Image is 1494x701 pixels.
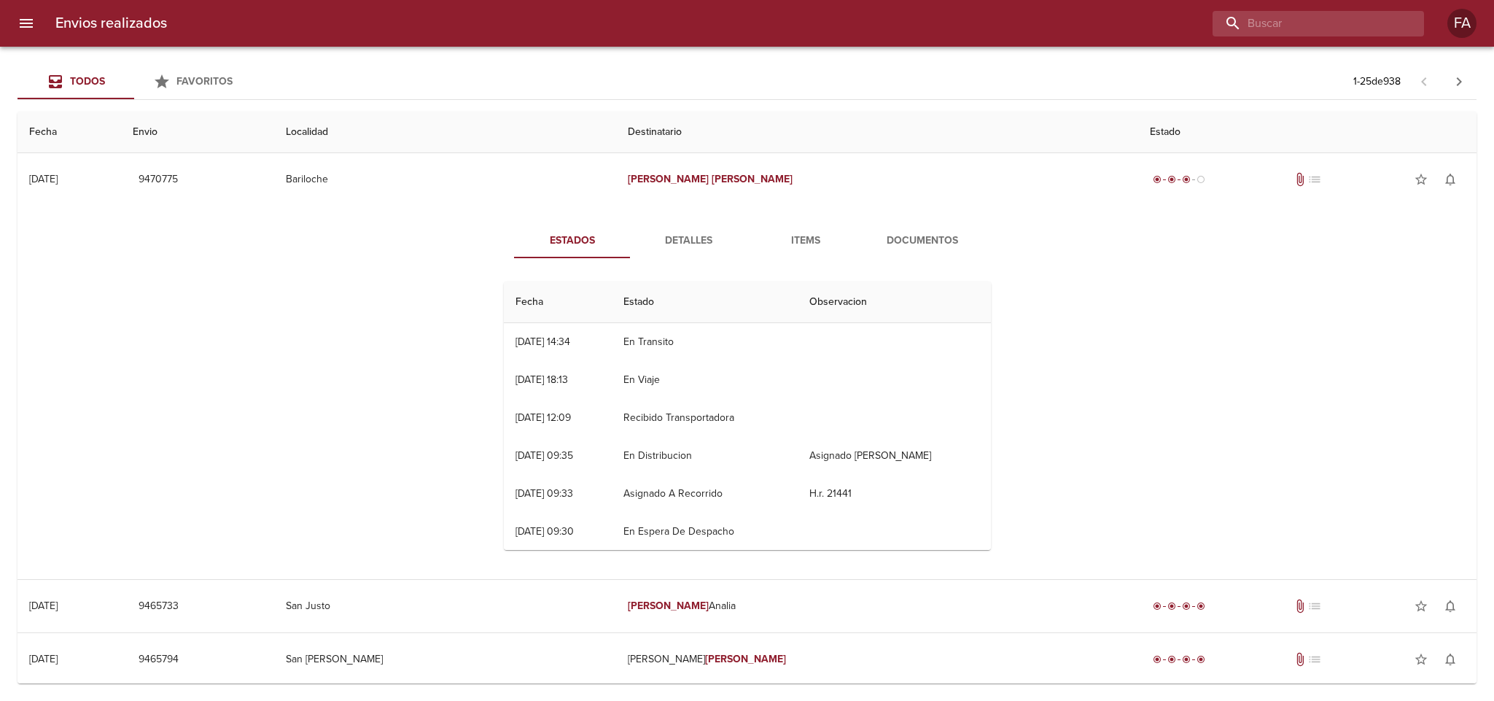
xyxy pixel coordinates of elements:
button: Agregar a favoritos [1407,645,1436,674]
span: Estados [523,232,622,250]
span: Favoritos [176,75,233,88]
span: star_border [1414,652,1428,667]
span: radio_button_checked [1167,175,1176,184]
th: Estado [612,282,798,323]
td: En Transito [612,323,798,361]
div: [DATE] 09:30 [515,525,574,538]
span: radio_button_checked [1153,602,1162,611]
span: Items [756,232,855,250]
span: Pagina anterior [1407,74,1442,88]
span: radio_button_checked [1153,175,1162,184]
td: San [PERSON_NAME] [274,633,616,686]
em: [PERSON_NAME] [628,173,709,185]
th: Observacion [798,282,991,323]
button: Agregar a favoritos [1407,592,1436,621]
div: [DATE] [29,173,58,185]
div: [DATE] 18:13 [515,373,568,386]
span: notifications_none [1443,652,1458,667]
button: 9465794 [133,646,184,673]
td: San Justo [274,580,616,632]
span: notifications_none [1443,599,1458,613]
span: radio_button_checked [1167,602,1176,611]
span: Tiene documentos adjuntos [1293,599,1307,613]
td: Bariloche [274,153,616,206]
span: 9465794 [139,651,179,669]
span: star_border [1414,599,1428,613]
div: [DATE] 14:34 [515,336,570,348]
th: Fecha [17,112,121,153]
span: Todos [70,75,105,88]
span: radio_button_checked [1153,655,1162,664]
div: [DATE] 09:35 [515,449,573,462]
span: Tiene documentos adjuntos [1293,652,1307,667]
td: Recibido Transportadora [612,399,798,437]
em: [PERSON_NAME] [712,173,793,185]
span: radio_button_checked [1182,602,1191,611]
table: Tabla de seguimiento [504,282,991,627]
span: No tiene pedido asociado [1307,172,1322,187]
span: Documentos [873,232,972,250]
button: Activar notificaciones [1436,592,1465,621]
div: Abrir información de usuario [1447,9,1477,38]
td: Asignado [PERSON_NAME] [798,437,991,475]
div: Entregado [1150,652,1208,667]
em: [PERSON_NAME] [628,600,709,612]
span: Tiene documentos adjuntos [1293,172,1307,187]
h6: Envios realizados [55,12,167,35]
button: menu [9,6,44,41]
button: Activar notificaciones [1436,165,1465,194]
td: Asignado A Recorrido [612,475,798,513]
div: [DATE] [29,653,58,665]
span: Pagina siguiente [1442,64,1477,99]
button: 9470775 [133,166,184,193]
span: radio_button_checked [1197,655,1205,664]
div: En viaje [1150,172,1208,187]
td: [PERSON_NAME] [616,633,1138,686]
span: radio_button_unchecked [1197,175,1205,184]
div: FA [1447,9,1477,38]
span: radio_button_checked [1182,175,1191,184]
div: [DATE] 09:33 [515,487,573,500]
span: radio_button_checked [1167,655,1176,664]
span: star_border [1414,172,1428,187]
span: Detalles [639,232,739,250]
div: Tabs Envios [17,64,251,99]
span: 9465733 [139,597,179,616]
td: H.r. 21441 [798,475,991,513]
span: notifications_none [1443,172,1458,187]
span: No tiene pedido asociado [1307,599,1322,613]
div: [DATE] 12:09 [515,411,571,424]
td: En Espera De Despacho [612,513,798,551]
span: No tiene pedido asociado [1307,652,1322,667]
div: Tabs detalle de guia [514,223,981,258]
td: En Viaje [612,361,798,399]
th: Destinatario [616,112,1138,153]
p: 1 - 25 de 938 [1353,74,1401,89]
button: 9465733 [133,593,184,620]
em: [PERSON_NAME] [705,653,786,665]
div: [DATE] [29,600,58,612]
span: radio_button_checked [1197,602,1205,611]
span: radio_button_checked [1182,655,1191,664]
input: buscar [1213,11,1399,36]
td: Analia [616,580,1138,632]
div: Entregado [1150,599,1208,613]
th: Fecha [504,282,612,323]
th: Envio [121,112,274,153]
th: Localidad [274,112,616,153]
th: Estado [1138,112,1477,153]
td: En Distribucion [612,437,798,475]
button: Agregar a favoritos [1407,165,1436,194]
span: 9470775 [139,171,178,189]
button: Activar notificaciones [1436,645,1465,674]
